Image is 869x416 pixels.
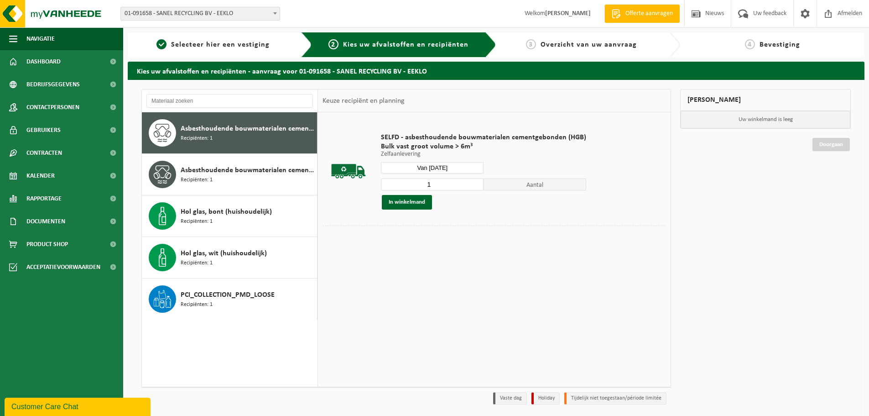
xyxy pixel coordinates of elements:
button: Hol glas, bont (huishoudelijk) Recipiënten: 1 [142,195,317,237]
span: Navigatie [26,27,55,50]
a: Doorgaan [812,138,850,151]
span: Product Shop [26,233,68,256]
button: In winkelmand [382,195,432,210]
li: Vaste dag [493,392,527,405]
span: Rapportage [26,187,62,210]
span: PCI_COLLECTION_PMD_LOOSE [181,290,275,300]
button: Hol glas, wit (huishoudelijk) Recipiënten: 1 [142,237,317,279]
button: Asbesthoudende bouwmaterialen cementgebonden met isolatie(hechtgebonden) Recipiënten: 1 [142,154,317,195]
span: Hol glas, wit (huishoudelijk) [181,248,267,259]
span: 3 [526,39,536,49]
span: Overzicht van uw aanvraag [541,41,637,48]
button: PCI_COLLECTION_PMD_LOOSE Recipiënten: 1 [142,279,317,320]
div: [PERSON_NAME] [680,89,851,111]
span: 4 [745,39,755,49]
a: Offerte aanvragen [604,5,680,23]
span: Kies uw afvalstoffen en recipiënten [343,41,468,48]
span: 2 [328,39,338,49]
li: Tijdelijk niet toegestaan/période limitée [564,392,666,405]
span: Recipiënten: 1 [181,259,213,268]
span: Bedrijfsgegevens [26,73,80,96]
span: Kalender [26,164,55,187]
a: 1Selecteer hier een vestiging [132,39,294,50]
input: Materiaal zoeken [146,94,313,108]
span: 01-091658 - SANEL RECYCLING BV - EEKLO [120,7,280,21]
span: Aantal [484,179,586,190]
span: 1 [156,39,167,49]
span: Documenten [26,210,65,233]
iframe: chat widget [5,396,152,416]
span: Asbesthoudende bouwmaterialen cementgebonden (hechtgebonden) [181,123,315,134]
button: Asbesthoudende bouwmaterialen cementgebonden (hechtgebonden) Recipiënten: 1 [142,112,317,154]
span: Bevestiging [760,41,800,48]
span: Gebruikers [26,119,61,142]
span: Recipiënten: 1 [181,217,213,226]
span: Dashboard [26,50,61,73]
span: Offerte aanvragen [623,9,675,18]
span: Recipiënten: 1 [181,300,213,309]
span: SELFD - asbesthoudende bouwmaterialen cementgebonden (HGB) [381,133,586,142]
strong: [PERSON_NAME] [545,10,591,17]
span: Hol glas, bont (huishoudelijk) [181,206,272,217]
span: 01-091658 - SANEL RECYCLING BV - EEKLO [121,7,280,20]
span: Bulk vast groot volume > 6m³ [381,142,586,151]
span: Acceptatievoorwaarden [26,256,100,279]
p: Uw winkelmand is leeg [681,111,850,128]
input: Selecteer datum [381,162,484,174]
p: Zelfaanlevering [381,151,586,158]
h2: Kies uw afvalstoffen en recipiënten - aanvraag voor 01-091658 - SANEL RECYCLING BV - EEKLO [128,62,864,79]
span: Recipiënten: 1 [181,134,213,143]
span: Asbesthoudende bouwmaterialen cementgebonden met isolatie(hechtgebonden) [181,165,315,176]
span: Selecteer hier een vestiging [171,41,270,48]
div: Keuze recipiënt en planning [318,90,409,112]
li: Holiday [531,392,560,405]
span: Contracten [26,142,62,164]
span: Contactpersonen [26,96,79,119]
span: Recipiënten: 1 [181,176,213,184]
